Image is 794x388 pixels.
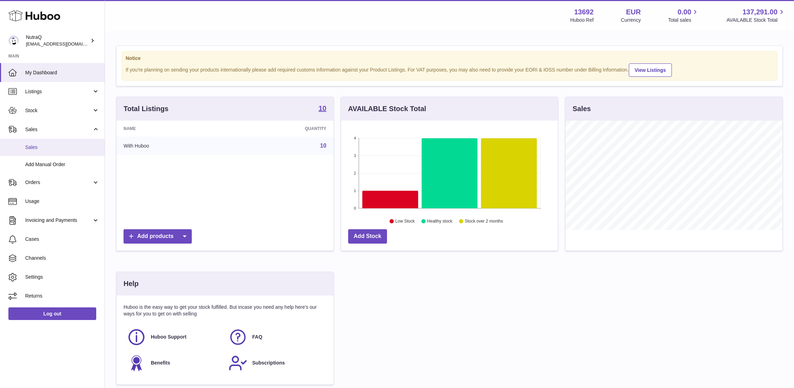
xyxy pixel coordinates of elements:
span: [EMAIL_ADDRESS][DOMAIN_NAME] [26,41,103,47]
span: Listings [25,88,92,95]
h3: Total Listings [124,104,169,114]
a: View Listings [629,63,672,77]
div: NutraQ [26,34,89,47]
strong: Notice [126,55,773,62]
span: Huboo Support [151,334,187,340]
img: log@nutraq.com [8,35,19,46]
a: 0.00 Total sales [668,7,699,23]
a: Add products [124,229,192,244]
span: Usage [25,198,99,205]
a: 10 [318,105,326,113]
th: Name [117,121,231,137]
span: Orders [25,179,92,186]
span: Sales [25,144,99,151]
p: Huboo is the easy way to get your stock fulfilled. But incase you need any help here's our ways f... [124,304,326,317]
text: 1 [354,189,356,193]
h3: Help [124,279,139,288]
span: Benefits [151,360,170,366]
div: Currency [621,17,641,23]
text: Healthy stock [427,219,453,224]
a: 137,291.00 AVAILABLE Stock Total [726,7,786,23]
text: 4 [354,136,356,140]
strong: EUR [626,7,641,17]
a: 10 [320,143,326,149]
span: Add Manual Order [25,161,99,168]
th: Quantity [231,121,333,137]
span: Returns [25,293,99,299]
a: Huboo Support [127,328,222,347]
div: If you're planning on sending your products internationally please add required customs informati... [126,62,773,77]
span: Stock [25,107,92,114]
strong: 13692 [574,7,594,17]
text: 2 [354,171,356,175]
span: AVAILABLE Stock Total [726,17,786,23]
text: 3 [354,154,356,158]
a: Subscriptions [229,354,323,373]
text: 0 [354,206,356,210]
a: Benefits [127,354,222,373]
span: 137,291.00 [743,7,778,17]
h3: AVAILABLE Stock Total [348,104,426,114]
text: Stock over 2 months [465,219,503,224]
span: My Dashboard [25,69,99,76]
span: Settings [25,274,99,280]
span: Total sales [668,17,699,23]
a: Log out [8,307,96,320]
td: With Huboo [117,137,231,155]
span: 0.00 [678,7,691,17]
span: FAQ [252,334,262,340]
h3: Sales [572,104,591,114]
span: Channels [25,255,99,261]
a: FAQ [229,328,323,347]
a: Add Stock [348,229,387,244]
strong: 10 [318,105,326,112]
span: Subscriptions [252,360,285,366]
span: Sales [25,126,92,133]
span: Cases [25,236,99,243]
text: Low Stock [395,219,415,224]
div: Huboo Ref [570,17,594,23]
span: Invoicing and Payments [25,217,92,224]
